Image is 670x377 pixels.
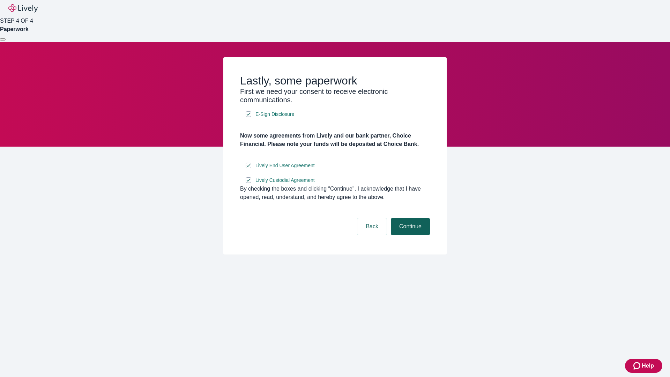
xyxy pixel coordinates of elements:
button: Back [357,218,387,235]
h4: Now some agreements from Lively and our bank partner, Choice Financial. Please note your funds wi... [240,132,430,148]
button: Continue [391,218,430,235]
svg: Zendesk support icon [633,362,642,370]
span: Help [642,362,654,370]
h3: First we need your consent to receive electronic communications. [240,87,430,104]
a: e-sign disclosure document [254,110,296,119]
a: e-sign disclosure document [254,176,316,185]
h2: Lastly, some paperwork [240,74,430,87]
span: Lively Custodial Agreement [255,177,315,184]
span: E-Sign Disclosure [255,111,294,118]
div: By checking the boxes and clicking “Continue", I acknowledge that I have opened, read, understand... [240,185,430,201]
button: Zendesk support iconHelp [625,359,662,373]
a: e-sign disclosure document [254,161,316,170]
img: Lively [8,4,38,13]
span: Lively End User Agreement [255,162,315,169]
